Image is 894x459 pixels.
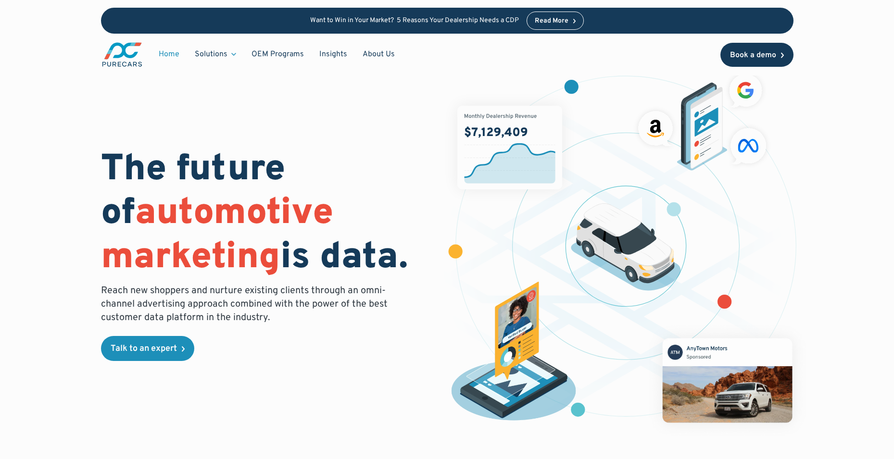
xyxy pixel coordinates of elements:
p: Want to Win in Your Market? 5 Reasons Your Dealership Needs a CDP [310,17,519,25]
a: Talk to an expert [101,336,194,361]
a: About Us [355,45,403,63]
img: mockup of facebook post [644,320,810,440]
span: automotive marketing [101,191,333,281]
h1: The future of is data. [101,149,436,280]
img: purecars logo [101,41,143,68]
div: Read More [535,18,568,25]
a: main [101,41,143,68]
a: Home [151,45,187,63]
a: Read More [527,12,584,30]
div: Solutions [187,45,244,63]
div: Book a demo [730,51,776,59]
p: Reach new shoppers and nurture existing clients through an omni-channel advertising approach comb... [101,284,393,324]
img: ads on social media and advertising partners [633,69,771,171]
img: chart showing monthly dealership revenue of $7m [457,106,562,189]
a: Insights [312,45,355,63]
div: Solutions [195,49,227,60]
img: persona of a buyer [442,282,586,425]
a: OEM Programs [244,45,312,63]
img: illustration of a vehicle [571,203,681,291]
a: Book a demo [720,43,793,67]
div: Talk to an expert [111,345,177,353]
